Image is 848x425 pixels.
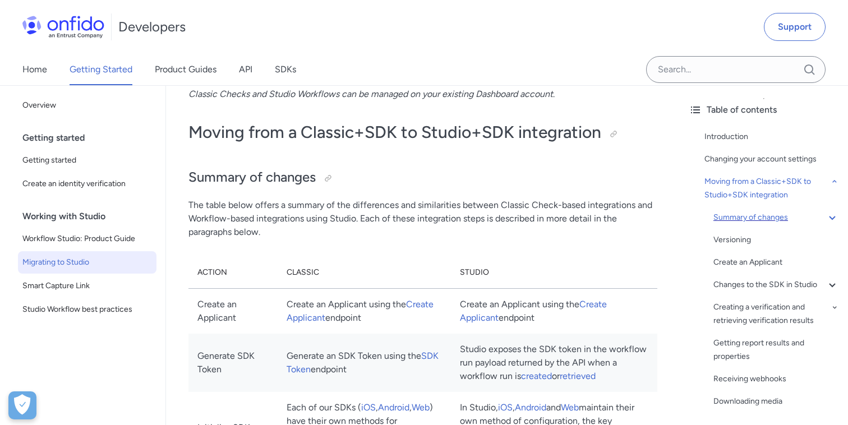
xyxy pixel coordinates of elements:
[713,278,839,292] a: Changes to the SDK in Studio
[22,127,161,149] div: Getting started
[18,94,156,117] a: Overview
[188,334,278,392] td: Generate SDK Token
[498,402,513,413] a: iOS
[18,275,156,297] a: Smart Capture Link
[275,54,296,85] a: SDKs
[713,233,839,247] a: Versioning
[704,153,839,166] a: Changing your account settings
[18,228,156,250] a: Workflow Studio: Product Guide
[188,89,553,99] em: Classic Checks and Studio Workflows can be managed on your existing Dashboard account
[22,232,152,246] span: Workflow Studio: Product Guide
[515,402,546,413] a: Android
[460,299,607,323] a: Create Applicant
[188,257,278,289] th: Action
[689,103,839,117] div: Table of contents
[188,87,657,101] p: .
[155,54,216,85] a: Product Guides
[18,298,156,321] a: Studio Workflow best practices
[239,54,252,85] a: API
[22,279,152,293] span: Smart Capture Link
[713,211,839,224] a: Summary of changes
[22,99,152,112] span: Overview
[560,371,596,381] a: retrieved
[713,336,839,363] a: Getting report results and properties
[22,256,152,269] span: Migrating to Studio
[412,402,430,413] a: Web
[188,288,278,334] td: Create an Applicant
[22,154,152,167] span: Getting started
[188,121,657,144] h1: Moving from a Classic+SDK to Studio+SDK integration
[278,334,451,392] td: Generate an SDK Token using the endpoint
[451,288,657,334] td: Create an Applicant using the endpoint
[118,18,186,36] h1: Developers
[451,334,657,392] td: Studio exposes the SDK token in the workflow run payload returned by the API when a workflow run ...
[278,257,451,289] th: Classic
[22,303,152,316] span: Studio Workflow best practices
[22,54,47,85] a: Home
[704,130,839,144] a: Introduction
[8,391,36,419] button: Open Preferences
[70,54,132,85] a: Getting Started
[713,256,839,269] a: Create an Applicant
[361,402,376,413] a: iOS
[22,16,104,38] img: Onfido Logo
[451,257,657,289] th: Studio
[287,350,439,375] a: SDK Token
[278,288,451,334] td: Create an Applicant using the endpoint
[521,371,552,381] a: created
[22,177,152,191] span: Create an identity verification
[713,301,839,327] a: Creating a verification and retrieving verification results
[8,391,36,419] div: Cookie Preferences
[561,402,579,413] a: Web
[646,56,826,83] input: Onfido search input field
[18,149,156,172] a: Getting started
[378,402,409,413] a: Android
[713,395,839,408] a: Downloading media
[18,251,156,274] a: Migrating to Studio
[704,175,839,202] a: Moving from a Classic+SDK to Studio+SDK integration
[22,205,161,228] div: Working with Studio
[287,299,434,323] a: Create Applicant
[188,198,657,239] p: The table below offers a summary of the differences and similarities between Classic Check-based ...
[764,13,826,41] a: Support
[713,372,839,386] a: Receiving webhooks
[18,173,156,195] a: Create an identity verification
[188,168,657,187] h2: Summary of changes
